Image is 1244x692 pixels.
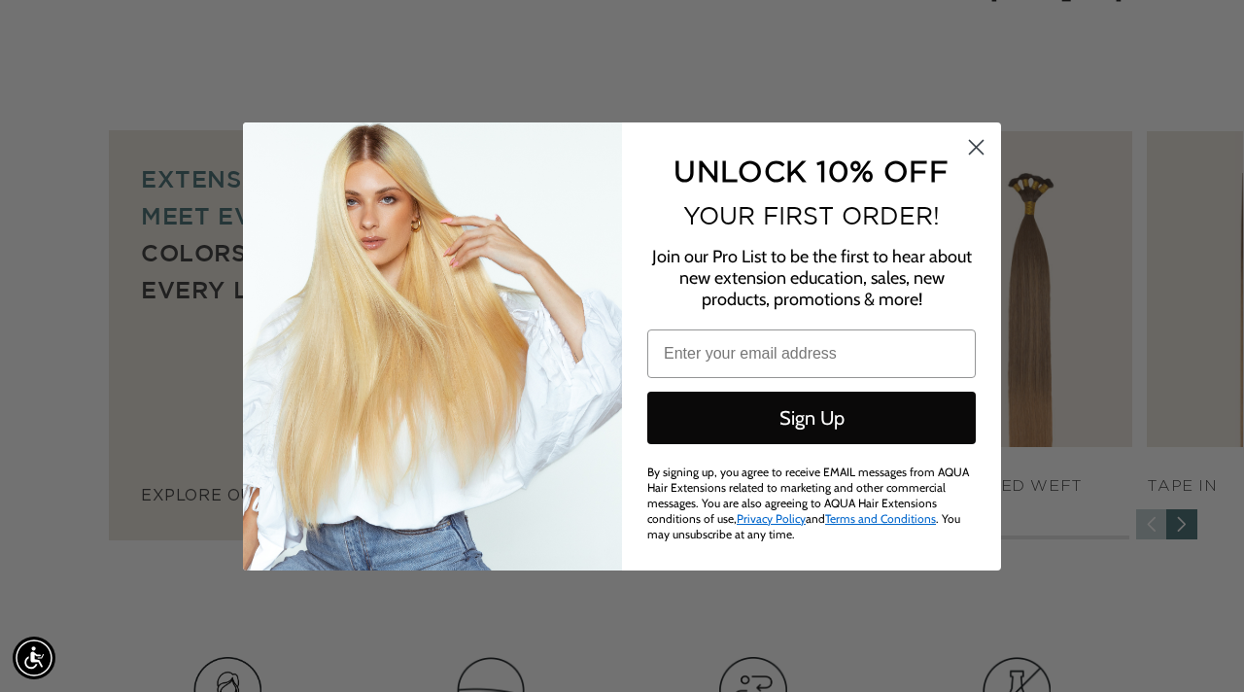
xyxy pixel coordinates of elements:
input: Enter your email address [647,329,976,378]
span: YOUR FIRST ORDER! [683,202,940,229]
span: By signing up, you agree to receive EMAIL messages from AQUA Hair Extensions related to marketing... [647,465,969,541]
button: Close dialog [959,130,993,164]
img: daab8b0d-f573-4e8c-a4d0-05ad8d765127.png [243,122,622,571]
span: UNLOCK 10% OFF [674,155,949,187]
div: Accessibility Menu [13,637,55,679]
a: Privacy Policy [737,511,806,526]
button: Sign Up [647,392,976,444]
span: Join our Pro List to be the first to hear about new extension education, sales, new products, pro... [652,246,972,310]
a: Terms and Conditions [825,511,936,526]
